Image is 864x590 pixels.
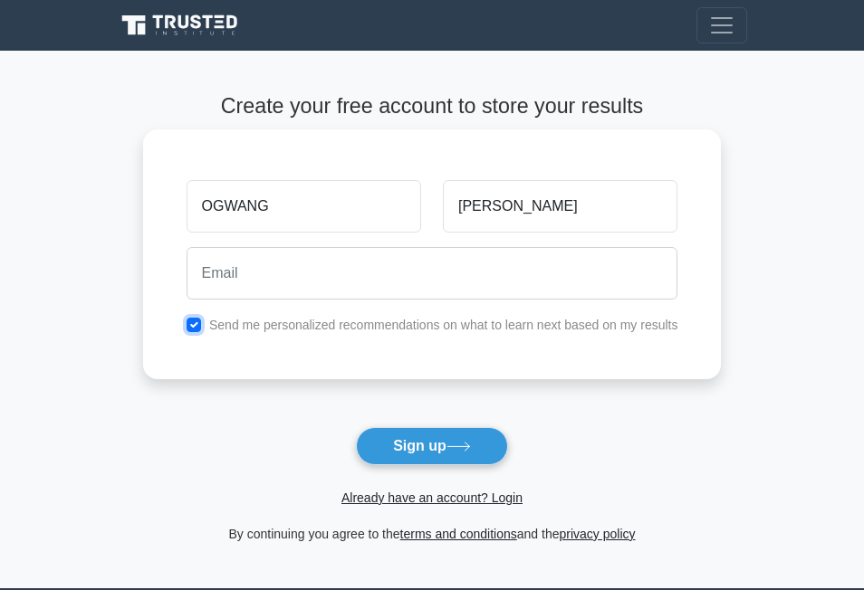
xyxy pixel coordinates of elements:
input: Last name [443,180,677,233]
input: Email [187,247,678,300]
input: First name [187,180,421,233]
div: By continuing you agree to the and the [132,523,733,545]
button: Toggle navigation [696,7,747,43]
button: Sign up [356,427,508,465]
a: terms and conditions [400,527,517,541]
a: privacy policy [560,527,636,541]
a: Already have an account? Login [341,490,523,505]
label: Send me personalized recommendations on what to learn next based on my results [209,318,678,332]
h4: Create your free account to store your results [143,94,722,119]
